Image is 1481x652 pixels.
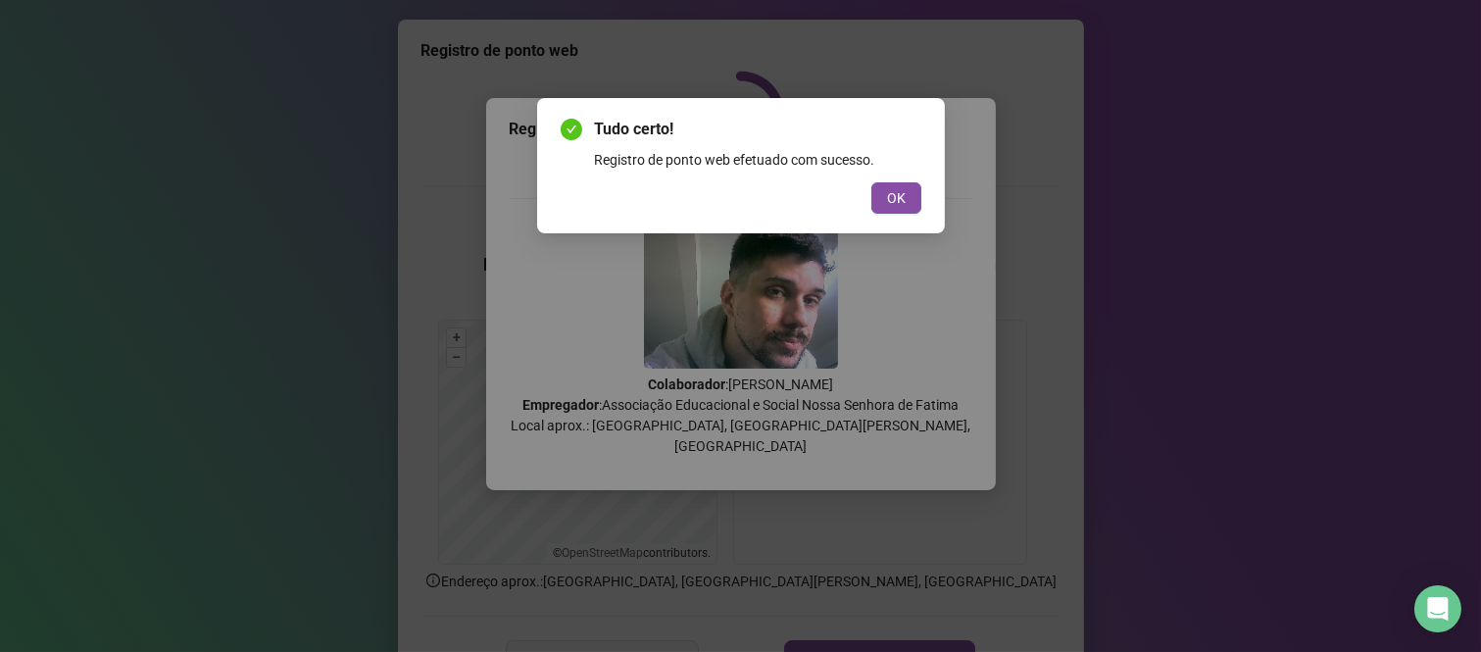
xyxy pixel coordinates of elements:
[871,182,921,214] button: OK
[594,149,921,171] div: Registro de ponto web efetuado com sucesso.
[594,118,921,141] span: Tudo certo!
[1414,585,1461,632] div: Open Intercom Messenger
[887,187,906,209] span: OK
[561,119,582,140] span: check-circle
